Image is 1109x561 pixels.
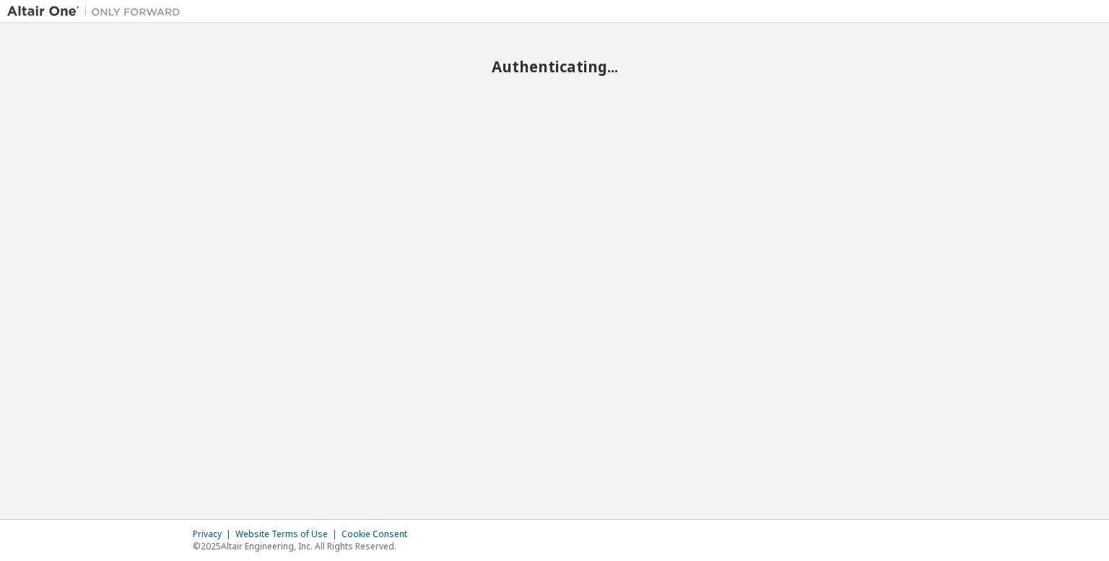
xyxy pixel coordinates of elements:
[342,528,416,540] div: Cookie Consent
[7,4,188,19] img: Altair One
[7,57,1102,76] h2: Authenticating...
[235,528,342,540] div: Website Terms of Use
[193,540,416,552] p: © 2025 Altair Engineering, Inc. All Rights Reserved.
[193,528,235,540] div: Privacy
